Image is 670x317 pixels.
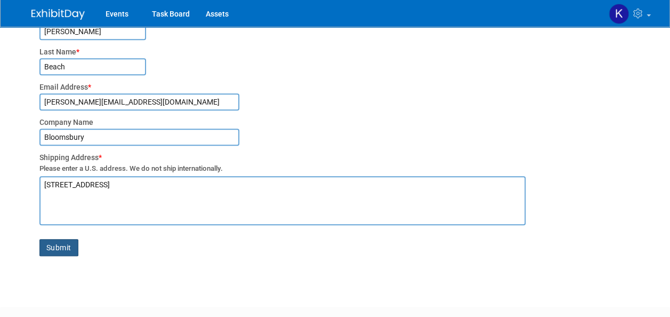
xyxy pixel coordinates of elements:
div: Company Name [39,117,647,128]
div: Email Address [39,82,647,92]
img: Kristen Beach [609,4,629,24]
img: ExhibitDay [31,9,85,20]
div: Last Name [39,46,647,57]
div: Please enter a U.S. address. We do not ship internationally. [39,164,647,174]
div: Shipping Address [39,152,647,174]
button: Submit [39,239,78,256]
